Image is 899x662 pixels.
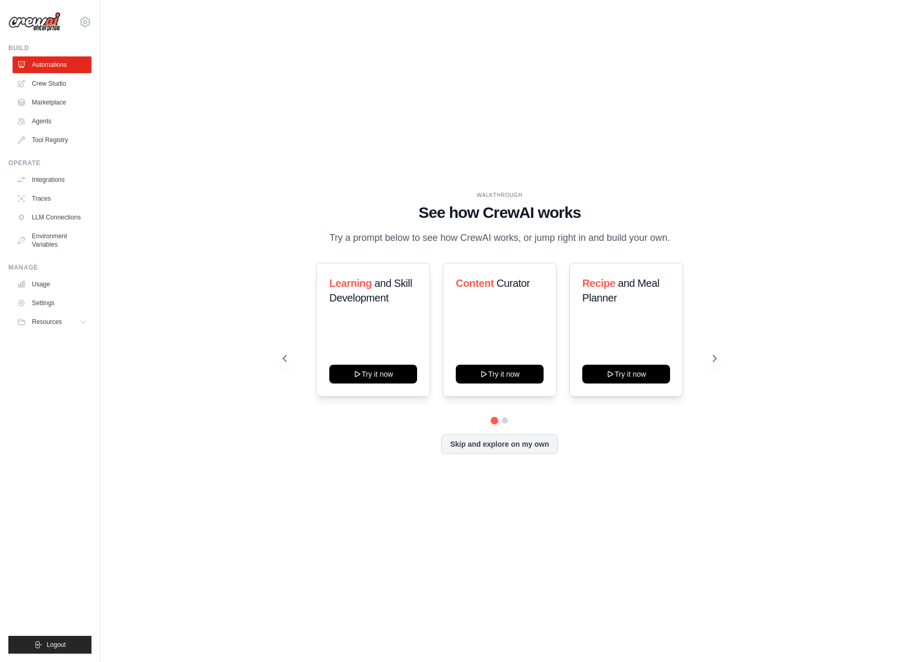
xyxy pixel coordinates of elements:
button: Resources [13,313,91,330]
a: Automations [13,56,91,73]
a: Traces [13,190,91,207]
p: Try a prompt below to see how CrewAI works, or jump right in and build your own. [324,230,675,246]
span: Learning [329,277,372,289]
span: and Meal Planner [582,277,659,304]
span: Recipe [582,277,615,289]
a: LLM Connections [13,209,91,226]
a: Tool Registry [13,132,91,148]
a: Agents [13,113,91,130]
a: Environment Variables [13,228,91,253]
a: Settings [13,295,91,311]
a: Marketplace [13,94,91,111]
a: Usage [13,276,91,293]
div: WALKTHROUGH [283,191,717,199]
h1: See how CrewAI works [283,203,717,222]
div: Operate [8,159,91,167]
button: Logout [8,636,91,654]
button: Try it now [456,365,544,384]
button: Skip and explore on my own [441,434,558,454]
a: Crew Studio [13,75,91,92]
span: Curator [497,277,530,289]
a: Integrations [13,171,91,188]
button: Try it now [582,365,670,384]
span: and Skill Development [329,277,412,304]
span: Content [456,277,494,289]
div: Manage [8,263,91,272]
span: Resources [32,318,62,326]
img: Logo [8,12,61,32]
button: Try it now [329,365,417,384]
span: Logout [47,641,66,649]
div: Build [8,44,91,52]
